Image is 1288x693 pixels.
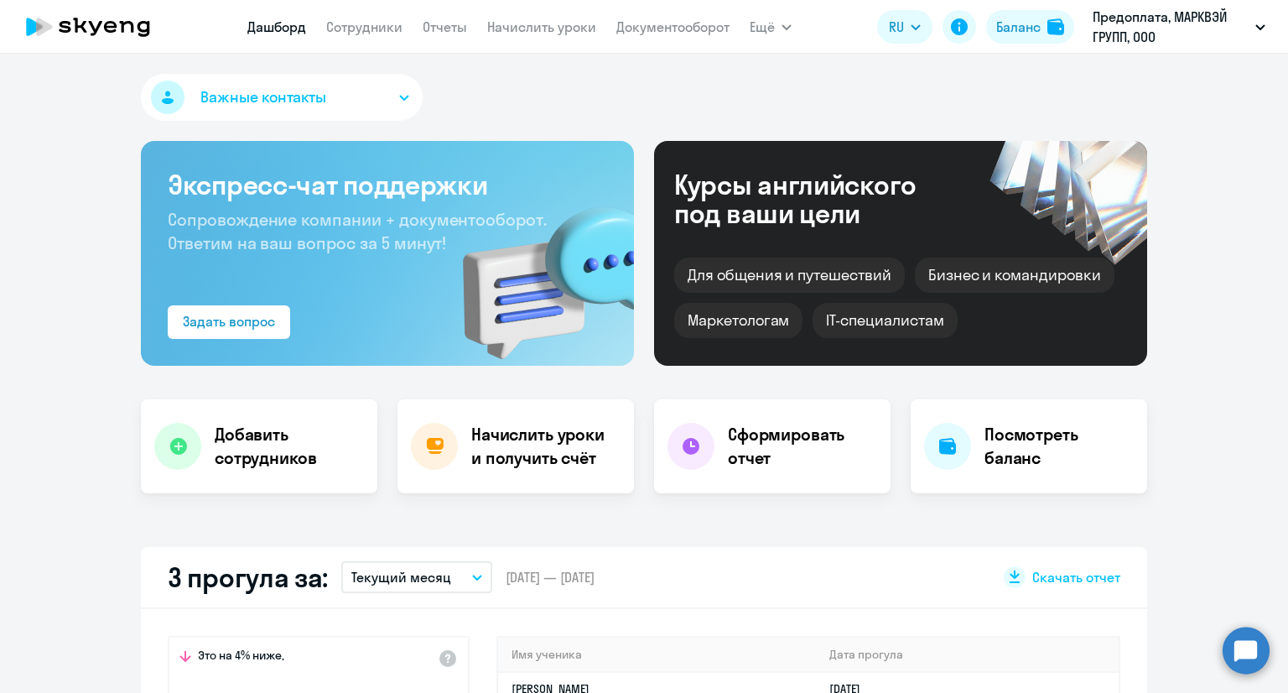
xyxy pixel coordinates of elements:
[1047,18,1064,35] img: balance
[168,305,290,339] button: Задать вопрос
[889,17,904,37] span: RU
[616,18,730,35] a: Документооборот
[1032,568,1120,586] span: Скачать отчет
[168,209,547,253] span: Сопровождение компании + документооборот. Ответим на ваш вопрос за 5 минут!
[247,18,306,35] a: Дашборд
[506,568,595,586] span: [DATE] — [DATE]
[498,638,816,672] th: Имя ученика
[423,18,467,35] a: Отчеты
[674,303,802,338] div: Маркетологам
[200,86,326,108] span: Важные контакты
[674,170,961,227] div: Курсы английского под ваши цели
[813,303,957,338] div: IT-специалистам
[215,423,364,470] h4: Добавить сотрудников
[816,638,1119,672] th: Дата прогула
[915,258,1114,293] div: Бизнес и командировки
[986,10,1074,44] button: Балансbalance
[471,423,617,470] h4: Начислить уроки и получить счёт
[326,18,402,35] a: Сотрудники
[183,311,275,331] div: Задать вопрос
[996,17,1041,37] div: Баланс
[1093,7,1249,47] p: Предоплата, МАРКВЭЙ ГРУПП, ООО
[487,18,596,35] a: Начислить уроки
[674,258,905,293] div: Для общения и путешествий
[198,648,284,668] span: Это на 4% ниже,
[168,168,607,201] h3: Экспресс-чат поддержки
[141,74,423,121] button: Важные контакты
[439,177,634,366] img: bg-img
[984,423,1134,470] h4: Посмотреть баланс
[341,561,492,593] button: Текущий месяц
[1084,7,1274,47] button: Предоплата, МАРКВЭЙ ГРУПП, ООО
[750,10,792,44] button: Ещё
[168,560,328,594] h2: 3 прогула за:
[728,423,877,470] h4: Сформировать отчет
[351,567,451,587] p: Текущий месяц
[750,17,775,37] span: Ещё
[877,10,932,44] button: RU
